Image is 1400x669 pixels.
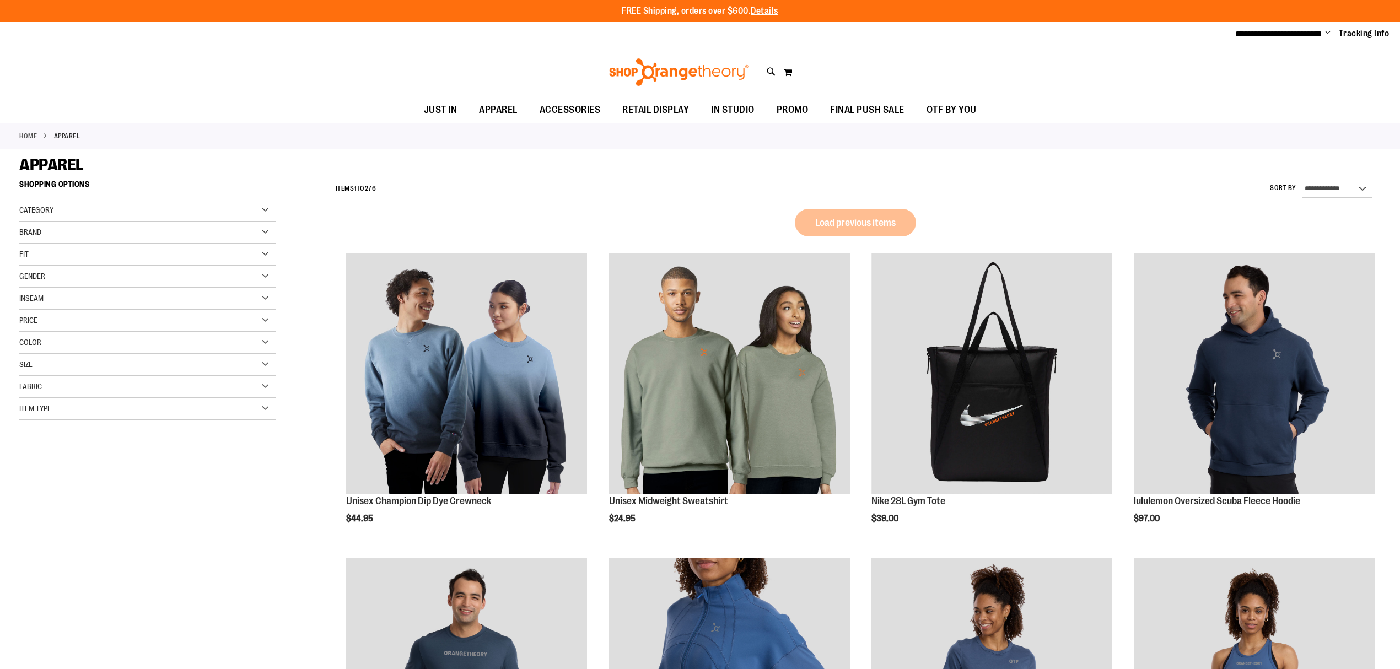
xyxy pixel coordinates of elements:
[777,98,809,122] span: PROMO
[609,253,850,494] img: Unisex Midweight Sweatshirt
[819,98,916,123] a: FINAL PUSH SALE
[540,98,601,122] span: ACCESSORIES
[19,294,44,303] span: Inseam
[622,98,689,122] span: RETAIL DISPLAY
[871,495,945,506] a: Nike 28L Gym Tote
[611,98,700,123] a: RETAIL DISPLAY
[609,495,728,506] a: Unisex Midweight Sweatshirt
[1128,247,1380,551] div: product
[468,98,529,122] a: APPAREL
[766,98,820,123] a: PROMO
[830,98,904,122] span: FINAL PUSH SALE
[604,247,855,551] div: product
[871,514,900,524] span: $39.00
[871,253,1112,494] img: Nike 28L Gym Tote
[751,6,778,16] a: Details
[916,98,988,123] a: OTF BY YOU
[336,180,376,197] h2: Items to
[424,98,457,122] span: JUST IN
[341,247,593,551] div: product
[19,316,37,325] span: Price
[622,5,778,18] p: FREE Shipping, orders over $600.
[1134,253,1375,495] a: lululemon Oversized Scuba Fleece Hoodie
[711,98,755,122] span: IN STUDIO
[479,98,518,122] span: APPAREL
[354,185,357,192] span: 1
[1325,28,1331,39] button: Account menu
[1134,253,1375,494] img: lululemon Oversized Scuba Fleece Hoodie
[529,98,612,123] a: ACCESSORIES
[19,175,276,199] strong: Shopping Options
[19,360,33,369] span: Size
[1134,514,1161,524] span: $97.00
[19,272,45,280] span: Gender
[19,131,37,141] a: Home
[19,228,41,236] span: Brand
[54,131,80,141] strong: APPAREL
[346,514,375,524] span: $44.95
[346,253,587,495] a: Unisex Champion Dip Dye Crewneck
[346,253,587,494] img: Unisex Champion Dip Dye Crewneck
[19,155,84,174] span: APPAREL
[700,98,766,123] a: IN STUDIO
[866,247,1118,551] div: product
[19,338,41,347] span: Color
[413,98,469,123] a: JUST IN
[346,495,491,506] a: Unisex Champion Dip Dye Crewneck
[1339,28,1390,40] a: Tracking Info
[927,98,977,122] span: OTF BY YOU
[1270,184,1296,193] label: Sort By
[19,250,29,258] span: Fit
[19,206,53,214] span: Category
[607,58,750,86] img: Shop Orangetheory
[871,253,1112,495] a: Nike 28L Gym Tote
[795,209,916,236] button: Load previous items
[609,514,637,524] span: $24.95
[1134,495,1300,506] a: lululemon Oversized Scuba Fleece Hoodie
[19,382,42,391] span: Fabric
[19,404,51,413] span: Item Type
[815,217,896,228] span: Load previous items
[365,185,376,192] span: 276
[609,253,850,495] a: Unisex Midweight Sweatshirt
